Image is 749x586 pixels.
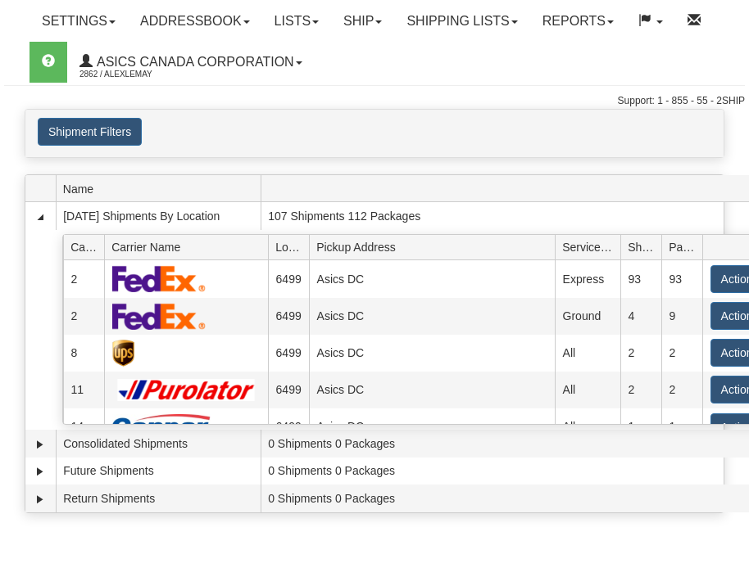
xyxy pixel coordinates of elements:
[67,42,315,83] a: ASICS CANADA CORPORATION 2862 / AlexLemay
[394,1,529,42] a: Shipping lists
[38,118,142,146] button: Shipment Filters
[628,234,661,259] span: Shipments
[56,430,261,458] td: Consolidated Shipments
[620,335,661,372] td: 2
[555,335,620,372] td: All
[32,436,48,453] a: Expand
[262,1,331,42] a: Lists
[32,463,48,480] a: Expand
[56,458,261,485] td: Future Shipments
[661,335,702,372] td: 2
[112,265,207,292] img: FedEx Express®
[661,298,702,335] td: 9
[562,234,620,259] span: Service Type
[711,210,747,376] iframe: chat widget
[112,414,211,440] img: Canpar
[56,485,261,512] td: Return Shipments
[93,55,294,69] span: ASICS CANADA CORPORATION
[316,234,555,259] span: Pickup Address
[669,234,702,259] span: Packages
[32,491,48,507] a: Expand
[309,372,555,408] td: Asics DC
[309,408,555,445] td: Asics DC
[620,372,661,408] td: 2
[555,372,620,408] td: All
[661,372,702,408] td: 2
[620,260,661,297] td: 93
[128,1,262,42] a: Addressbook
[555,298,620,335] td: Ground
[4,94,745,108] div: Support: 1 - 855 - 55 - 2SHIP
[32,209,48,225] a: Collapse
[555,260,620,297] td: Express
[30,1,128,42] a: Settings
[79,66,202,83] span: 2862 / AlexLemay
[530,1,626,42] a: Reports
[63,260,104,297] td: 2
[268,335,309,372] td: 6499
[112,340,135,367] img: UPS
[268,298,309,335] td: 6499
[63,335,104,372] td: 8
[268,372,309,408] td: 6499
[620,298,661,335] td: 4
[63,372,104,408] td: 11
[555,408,620,445] td: All
[112,379,261,400] img: Purolator
[661,260,702,297] td: 93
[331,1,394,42] a: Ship
[112,303,207,330] img: FedEx Express®
[309,298,555,335] td: Asics DC
[309,260,555,297] td: Asics DC
[56,202,261,230] td: [DATE] Shipments By Location
[70,234,104,259] span: Carrier Id
[275,234,309,259] span: Location Id
[309,335,555,372] td: Asics DC
[63,298,104,335] td: 2
[63,408,104,445] td: 14
[268,408,309,445] td: 6499
[268,260,309,297] td: 6499
[63,176,261,201] span: Name
[661,408,702,445] td: 1
[111,234,268,259] span: Carrier Name
[620,408,661,445] td: 1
